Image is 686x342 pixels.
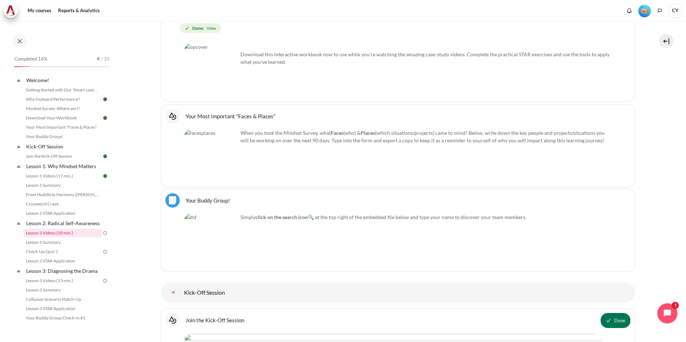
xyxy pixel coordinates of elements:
a: Lesson 1 Summary [24,181,102,190]
a: Lesson 2: Radical Self-Awareness [25,218,102,228]
a: My courses [25,4,54,18]
div: Completion requirements for Download Your Workbook [180,22,619,35]
a: Why Outward Performance? [24,95,102,104]
a: Your Most Important "Faces & Places" [24,123,102,132]
a: Your Buddy Group! [185,197,230,204]
a: Kick-Off Session [166,285,180,300]
img: Done [102,173,108,179]
a: Lesson 3 STAR Application [24,304,102,313]
a: Lesson 2 Videos (20 min.) [24,229,102,237]
a: Your Buddy Group! [24,132,102,141]
button: Join the Kick-Off Session is marked as done. Press to undo. [601,313,630,328]
span: Collapse [15,143,22,150]
span: Collapse [15,267,22,275]
span: Collapse [15,163,22,170]
span: Done [614,317,625,324]
p: When you took the Mindset Survey, what (who) & (which situations/projects) came to mind? Below, w... [184,129,612,144]
img: dsf [184,213,238,267]
strong: aces [334,130,343,136]
a: Join the Kick-Off Session [24,152,102,161]
a: Kick-Off Session [25,142,102,151]
span: Collapse [15,220,22,227]
a: From Huddle to Harmony ([PERSON_NAME]'s Story) [24,190,102,199]
a: Your Buddy Group Check-In #1 [24,314,102,322]
a: Architeck Architeck [4,4,22,18]
span: View [207,25,216,32]
img: To do [102,248,108,255]
a: Lesson 1 Videos (17 min.) [24,172,102,180]
a: Lesson 3: Diagnosing the Drama [25,266,102,276]
a: Lesson 1 STAR Application [24,209,102,218]
img: opcover [184,43,238,97]
div: Level #1 [638,4,651,17]
strong: F [331,130,334,136]
span: / 25 [101,56,110,63]
span: Collapse [15,77,22,84]
img: To do [102,277,108,284]
a: Level #1 [635,4,654,17]
a: Getting Started with Our 'Smart-Learning' Platform [24,86,102,94]
img: Level #1 [638,5,651,17]
button: Languages [654,5,665,16]
a: Your Most Important "Faces & Places" [185,113,276,119]
p: Simply 🔍 at the top right of the embedded file below and type your name to discover your team mem... [184,213,612,221]
span: CY [668,4,682,18]
p: Download this interactive workbook now to use while you're watching the amazing case-study videos... [184,43,612,66]
img: Done [102,96,108,103]
span: 4 [97,56,100,63]
img: To do [102,230,108,236]
a: Lesson 1: Why Mindset Matters [25,161,102,171]
a: Lesson 3 Videos (13 min.) [24,276,102,285]
img: Done [102,153,108,160]
strong: click on the search icon [255,214,308,220]
a: Join the Kick-Off Session [185,317,244,323]
a: Lesson 3 Summary [24,286,102,294]
a: Reports & Analytics [56,4,102,18]
a: Crossword Craze [24,200,102,208]
strong: Done: [192,25,204,32]
div: Show notification window with no new notifications [624,5,635,16]
span: Completed 16% [14,56,47,63]
img: Done [102,115,108,121]
a: Collusion Scenario Match-Up [24,295,102,304]
a: Mindset Survey: Where am I? [24,104,102,113]
a: User menu [668,4,682,18]
strong: Places [361,130,375,136]
div: 16% [14,66,30,67]
a: Lesson 2 STAR Application [24,257,102,265]
a: Welcome! [25,75,102,85]
img: Architeck [6,5,16,16]
img: facesplaces [184,129,238,182]
a: Download Your Workbook [24,114,102,122]
a: Lesson 2 Summary [24,238,102,247]
a: Check-Up Quiz 1 [24,247,102,256]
